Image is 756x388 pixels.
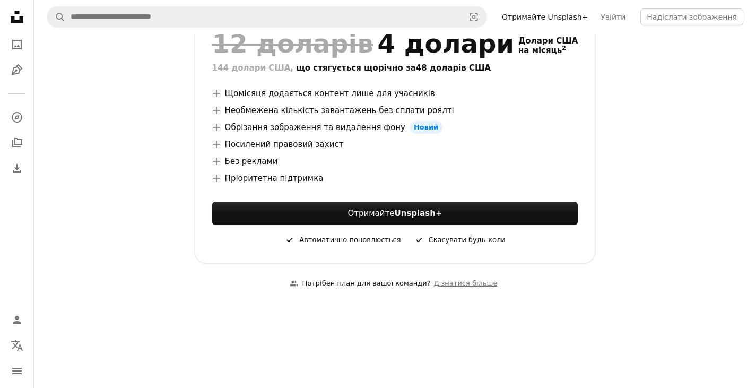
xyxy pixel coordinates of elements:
[225,140,344,149] font: Посилений правовий захист
[6,335,28,356] button: Мова
[6,132,28,153] a: Колекції
[518,46,562,55] font: на місяць
[601,13,625,21] font: Увійти
[562,45,566,51] font: 2
[594,8,632,25] a: Увійти
[6,34,28,55] a: Фотографії
[296,63,416,73] font: що стягується щорічно за
[640,8,743,25] button: Надіслати зображення
[429,236,506,244] font: Скасувати будь-коли
[434,279,498,287] font: Дізнатися більше
[347,209,394,218] font: Отримайте
[6,360,28,382] button: Меню
[225,157,278,166] font: Без реклами
[378,29,514,58] font: 4 долари
[647,13,737,21] font: Надіслати зображення
[416,63,491,73] font: 48 доларів США
[6,59,28,81] a: Ілюстрації
[395,209,442,218] font: Unsplash+
[212,202,578,225] button: ОтримайтеUnsplash+
[299,236,401,244] font: Автоматично поновлюється
[414,123,438,131] font: Новий
[461,7,486,27] button: Візуальний пошук
[496,8,594,25] a: Отримайте Unsplash+
[502,13,588,21] font: Отримайте Unsplash+
[6,107,28,128] a: Дослідити
[431,275,501,292] a: Дізнатися більше
[225,174,324,183] font: Пріоритетна підтримка
[6,6,28,30] a: Головна — Unsplash
[302,279,431,287] font: Потрібен план для вашої команди?
[212,29,373,58] font: 12 доларів
[225,106,454,115] font: Необмежена кількість завантажень без сплати роялті
[212,63,293,73] font: 144 долари США,
[560,46,568,55] a: 2
[225,89,435,98] font: Щомісяця додається контент лише для учасників
[518,36,578,46] font: Долари США
[47,6,487,28] form: Знайти візуальні матеріали на всьому сайті
[6,309,28,331] a: Увійти / Зареєструватися
[225,123,405,132] font: Обрізання зображення та видалення фону
[47,7,65,27] button: Пошук на Unsplash
[6,158,28,179] a: Історія завантажень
